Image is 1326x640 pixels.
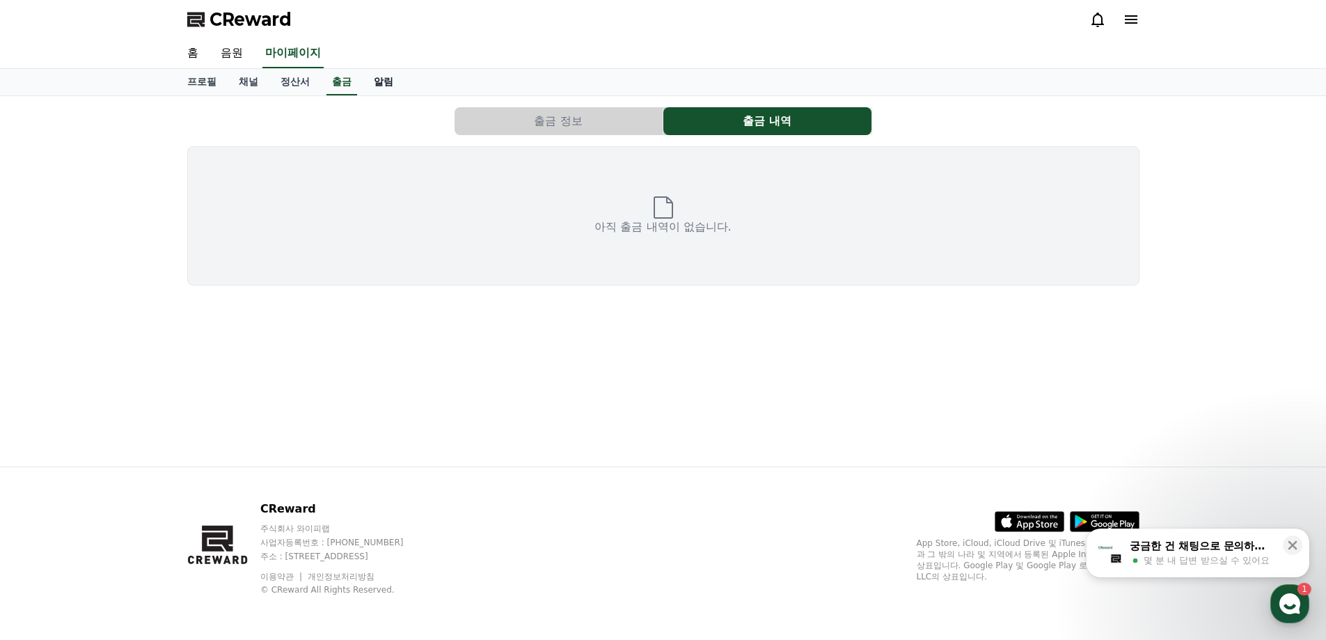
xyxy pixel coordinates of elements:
[210,8,292,31] span: CReward
[917,538,1139,582] p: App Store, iCloud, iCloud Drive 및 iTunes Store는 미국과 그 밖의 나라 및 지역에서 등록된 Apple Inc.의 서비스 상표입니다. Goo...
[594,219,731,235] p: 아직 출금 내역이 없습니다.
[363,69,404,95] a: 알림
[92,442,180,476] a: 1대화
[260,537,430,548] p: 사업자등록번호 : [PHONE_NUMBER]
[308,572,374,582] a: 개인정보처리방침
[260,572,304,582] a: 이용약관
[4,442,92,476] a: 홈
[326,69,357,95] a: 출금
[663,107,871,135] button: 출금 내역
[260,584,430,595] p: © CReward All Rights Reserved.
[260,523,430,534] p: 주식회사 와이피랩
[262,39,324,68] a: 마이페이지
[176,39,210,68] a: 홈
[455,107,663,135] button: 출금 정보
[228,69,269,95] a: 채널
[269,69,321,95] a: 정산서
[127,463,144,474] span: 대화
[260,551,430,562] p: 주소 : [STREET_ADDRESS]
[663,107,872,135] a: 출금 내역
[260,501,430,517] p: CReward
[141,441,146,452] span: 1
[215,462,232,474] span: 설정
[210,39,254,68] a: 음원
[44,462,52,474] span: 홈
[187,8,292,31] a: CReward
[176,69,228,95] a: 프로필
[180,442,267,476] a: 설정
